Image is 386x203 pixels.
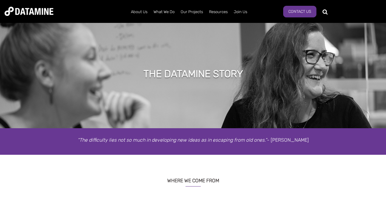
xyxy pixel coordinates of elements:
a: What We Do [150,4,178,20]
a: About Us [128,4,150,20]
img: Datamine [5,7,53,16]
a: Contact Us [283,6,316,17]
h3: WHERE WE COME FROM [15,170,372,187]
h1: THE DATAMINE STORY [143,67,243,81]
em: “The difficulty lies not so much in developing new ideas as in escaping from old ones.” [78,137,267,143]
a: Join Us [231,4,250,20]
a: Resources [206,4,231,20]
a: Our Projects [178,4,206,20]
p: - [PERSON_NAME] [15,136,372,144]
